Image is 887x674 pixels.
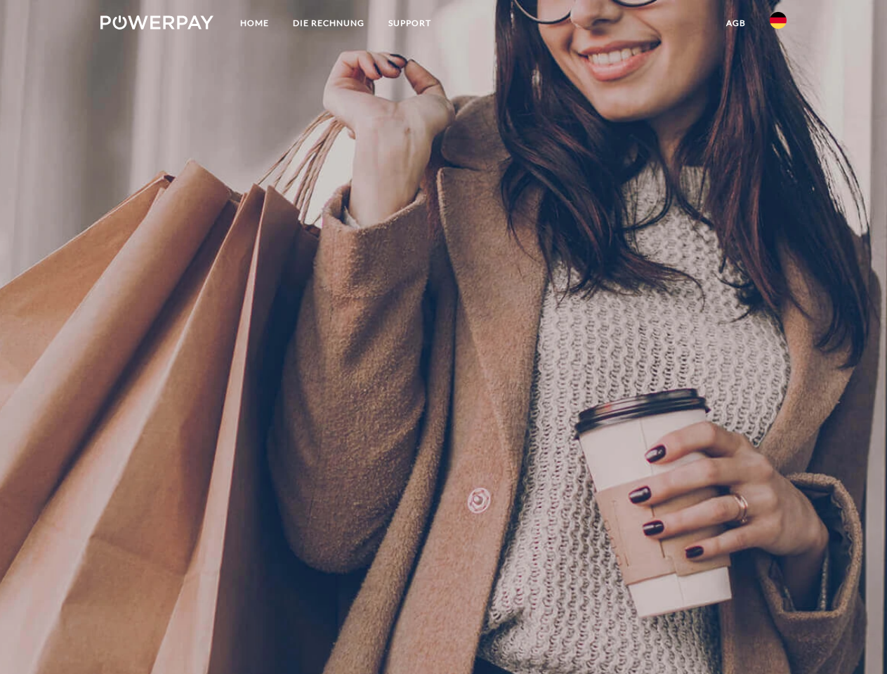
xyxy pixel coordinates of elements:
[714,11,758,36] a: agb
[770,12,787,29] img: de
[376,11,443,36] a: SUPPORT
[228,11,281,36] a: Home
[100,15,213,29] img: logo-powerpay-white.svg
[281,11,376,36] a: DIE RECHNUNG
